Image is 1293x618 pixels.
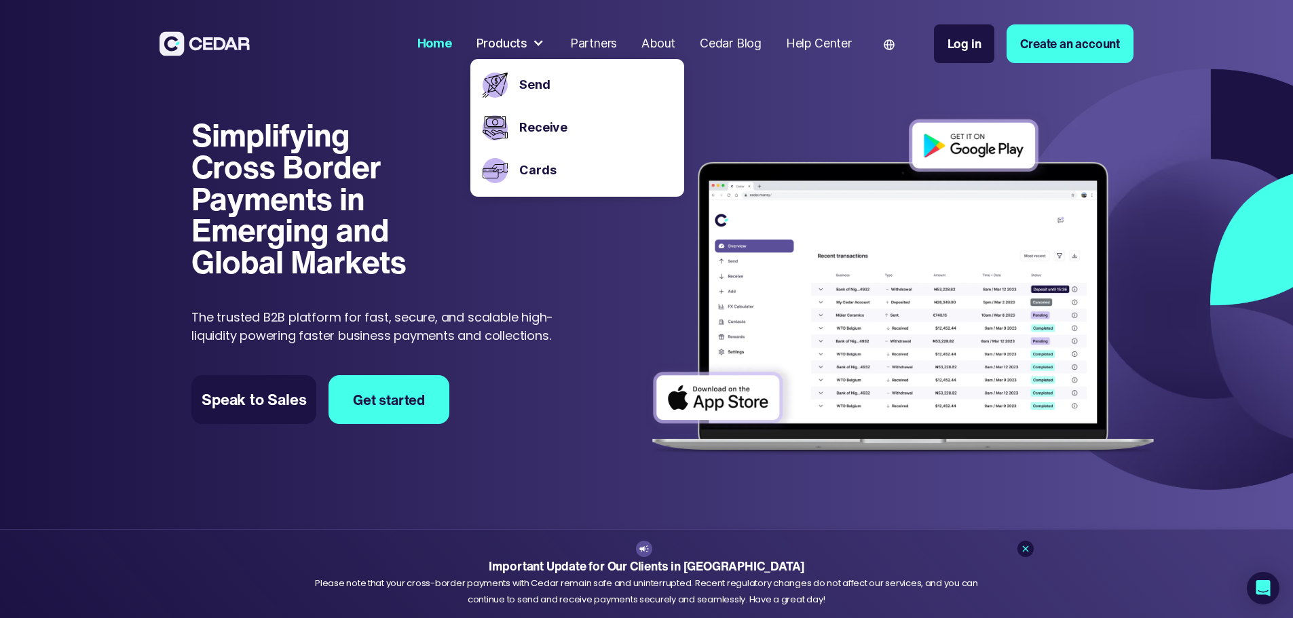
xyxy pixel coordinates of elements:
[780,28,858,60] a: Help Center
[570,35,617,53] div: Partners
[948,35,981,53] div: Log in
[694,28,768,60] a: Cedar Blog
[641,109,1165,466] img: Dashboard of transactions
[417,35,452,53] div: Home
[411,28,458,60] a: Home
[934,24,995,63] a: Log in
[329,375,449,424] a: Get started
[476,35,527,53] div: Products
[191,375,316,424] a: Speak to Sales
[635,28,681,60] a: About
[519,161,671,180] a: Cards
[884,39,895,50] img: world icon
[191,308,580,345] p: The trusted B2B platform for fast, secure, and scalable high-liquidity powering faster business p...
[700,35,762,53] div: Cedar Blog
[470,28,552,59] div: Products
[564,28,623,60] a: Partners
[470,59,684,197] nav: Products
[1247,572,1279,604] div: Open Intercom Messenger
[786,35,852,53] div: Help Center
[519,76,671,94] a: Send
[191,119,424,277] h1: Simplifying Cross Border Payments in Emerging and Global Markets
[1007,24,1133,63] a: Create an account
[519,119,671,137] a: Receive
[641,35,675,53] div: About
